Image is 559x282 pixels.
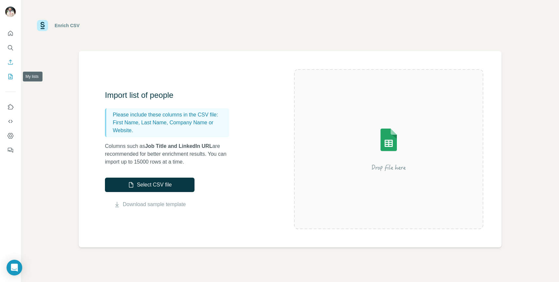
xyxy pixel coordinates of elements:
button: Enrich CSV [5,56,16,68]
button: Feedback [5,144,16,156]
h3: Import list of people [105,90,236,100]
button: Dashboard [5,130,16,142]
button: My lists [5,71,16,82]
img: Surfe Logo [37,20,48,31]
span: Job Title and LinkedIn URL [145,143,212,149]
button: Search [5,42,16,54]
button: Download sample template [105,201,195,208]
p: Please include these columns in the CSV file: [113,111,227,119]
button: Quick start [5,27,16,39]
button: Use Surfe on LinkedIn [5,101,16,113]
p: Columns such as are recommended for better enrichment results. You can import up to 15000 rows at... [105,142,236,166]
img: Avatar [5,7,16,17]
div: Enrich CSV [55,22,79,29]
a: Download sample template [123,201,186,208]
button: Use Surfe API [5,115,16,127]
p: First Name, Last Name, Company Name or Website. [113,119,227,134]
button: Select CSV file [105,178,195,192]
div: Open Intercom Messenger [7,260,22,275]
img: Surfe Illustration - Drop file here or select below [330,110,448,188]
